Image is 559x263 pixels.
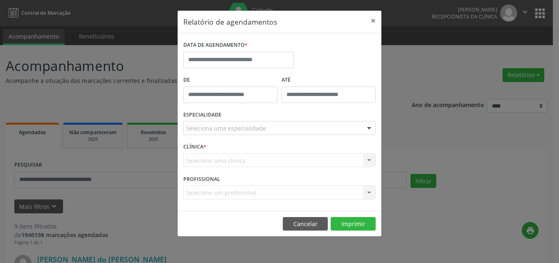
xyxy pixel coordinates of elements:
label: De [183,74,277,87]
label: DATA DE AGENDAMENTO [183,39,248,52]
label: ESPECIALIDADE [183,109,221,121]
label: PROFISSIONAL [183,173,220,185]
button: Cancelar [283,217,328,231]
h5: Relatório de agendamentos [183,16,277,27]
button: Close [365,11,381,31]
label: CLÍNICA [183,141,206,153]
button: Imprimir [331,217,376,231]
label: ATÉ [282,74,376,87]
span: Seleciona uma especialidade [186,124,266,133]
